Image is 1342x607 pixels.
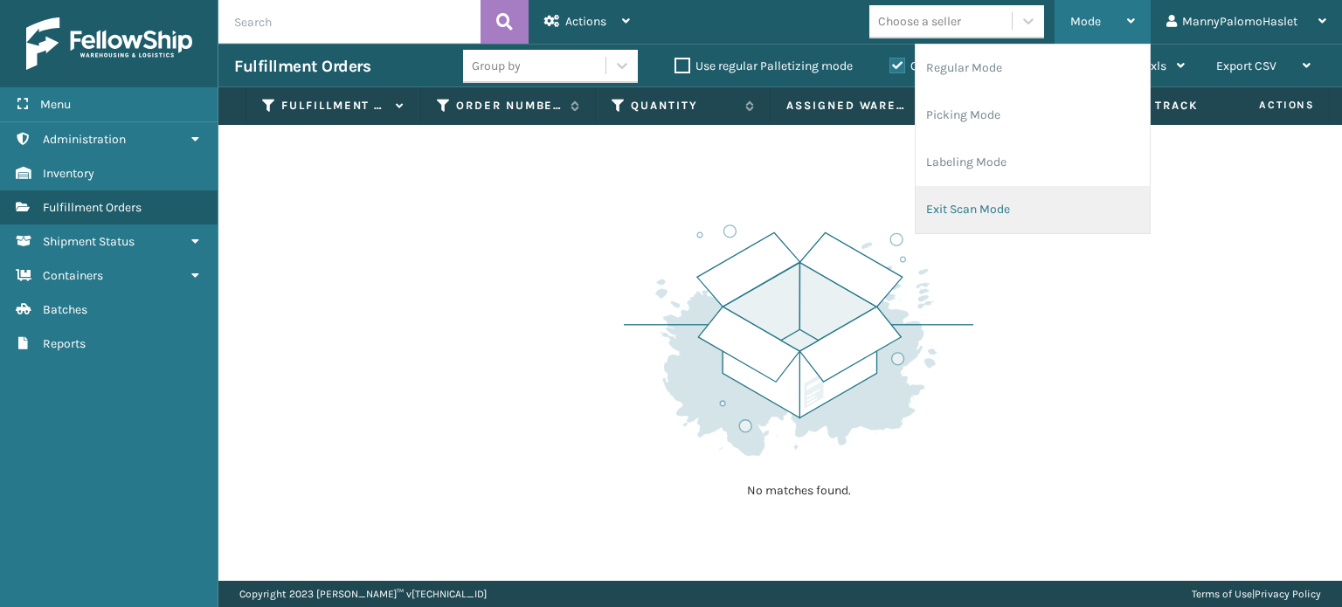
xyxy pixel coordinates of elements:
[1204,91,1325,120] span: Actions
[674,59,853,73] label: Use regular Palletizing mode
[916,139,1150,186] li: Labeling Mode
[43,200,142,215] span: Fulfillment Orders
[916,92,1150,139] li: Picking Mode
[43,336,86,351] span: Reports
[1192,581,1321,607] div: |
[631,98,737,114] label: Quantity
[1255,588,1321,600] a: Privacy Policy
[916,45,1150,92] li: Regular Mode
[281,98,387,114] label: Fulfillment Order Id
[889,59,1059,73] label: Orders to be shipped [DATE]
[43,132,126,147] span: Administration
[43,166,94,181] span: Inventory
[43,302,87,317] span: Batches
[43,234,135,249] span: Shipment Status
[565,14,606,29] span: Actions
[40,97,71,112] span: Menu
[1216,59,1276,73] span: Export CSV
[456,98,562,114] label: Order Number
[786,98,911,114] label: Assigned Warehouse
[916,186,1150,233] li: Exit Scan Mode
[26,17,192,70] img: logo
[43,268,103,283] span: Containers
[1155,98,1261,114] label: Tracking Number
[1192,588,1252,600] a: Terms of Use
[1070,14,1101,29] span: Mode
[239,581,487,607] p: Copyright 2023 [PERSON_NAME]™ v [TECHNICAL_ID]
[472,57,521,75] div: Group by
[878,12,961,31] div: Choose a seller
[234,56,370,77] h3: Fulfillment Orders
